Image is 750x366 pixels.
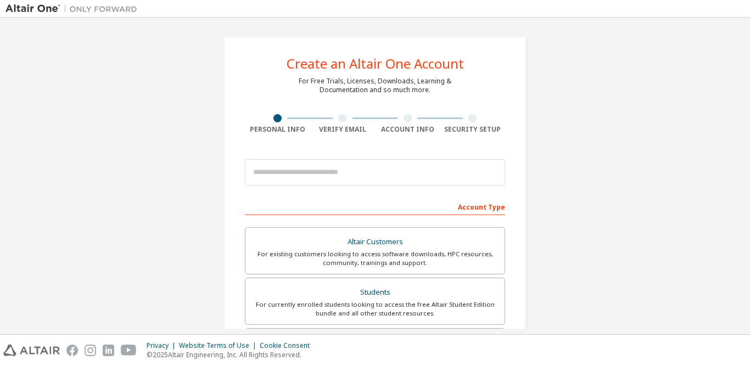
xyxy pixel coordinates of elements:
[287,57,464,70] div: Create an Altair One Account
[375,125,440,134] div: Account Info
[252,300,498,318] div: For currently enrolled students looking to access the free Altair Student Edition bundle and all ...
[5,3,143,14] img: Altair One
[252,285,498,300] div: Students
[252,234,498,250] div: Altair Customers
[179,341,260,350] div: Website Terms of Use
[245,125,310,134] div: Personal Info
[66,345,78,356] img: facebook.svg
[121,345,137,356] img: youtube.svg
[147,341,179,350] div: Privacy
[245,198,505,215] div: Account Type
[3,345,60,356] img: altair_logo.svg
[147,350,316,359] p: © 2025 Altair Engineering, Inc. All Rights Reserved.
[252,250,498,267] div: For existing customers looking to access software downloads, HPC resources, community, trainings ...
[440,125,506,134] div: Security Setup
[310,125,376,134] div: Verify Email
[260,341,316,350] div: Cookie Consent
[103,345,114,356] img: linkedin.svg
[85,345,96,356] img: instagram.svg
[299,77,451,94] div: For Free Trials, Licenses, Downloads, Learning & Documentation and so much more.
